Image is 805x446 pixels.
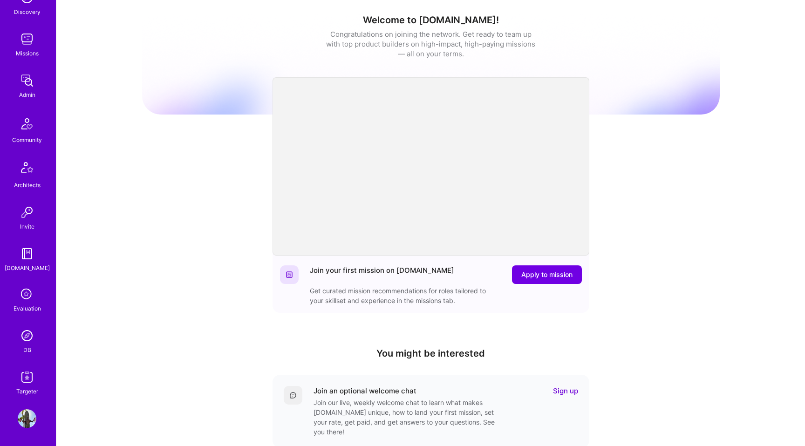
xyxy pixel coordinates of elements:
img: teamwork [18,30,36,48]
h1: Welcome to [DOMAIN_NAME]! [142,14,720,26]
a: User Avatar [15,409,39,428]
button: Apply to mission [512,265,582,284]
i: icon SelectionTeam [18,286,36,304]
img: Skill Targeter [18,368,36,386]
div: Get curated mission recommendations for roles tailored to your skillset and experience in the mis... [310,286,496,305]
div: Missions [16,48,39,58]
img: Website [286,271,293,278]
span: Apply to mission [521,270,573,279]
img: Invite [18,203,36,222]
img: guide book [18,244,36,263]
div: Join our live, weekly welcome chat to learn what makes [DOMAIN_NAME] unique, how to land your fir... [314,398,500,437]
img: Architects [16,158,38,180]
img: Community [16,113,38,135]
div: Evaluation [14,304,41,313]
div: DB [23,345,31,355]
a: Sign up [553,386,578,396]
div: Congratulations on joining the network. Get ready to team up with top product builders on high-im... [326,29,536,59]
img: Admin Search [18,326,36,345]
img: admin teamwork [18,71,36,90]
div: Join your first mission on [DOMAIN_NAME] [310,265,454,284]
h4: You might be interested [273,348,589,359]
iframe: video [273,77,589,256]
div: [DOMAIN_NAME] [5,263,50,273]
div: Invite [20,222,34,231]
div: Admin [19,90,35,100]
div: Discovery [14,7,41,17]
div: Join an optional welcome chat [314,386,416,396]
div: Architects [14,180,41,190]
img: Comment [289,392,297,399]
div: Targeter [16,386,38,396]
img: User Avatar [18,409,36,428]
div: Community [12,135,42,145]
